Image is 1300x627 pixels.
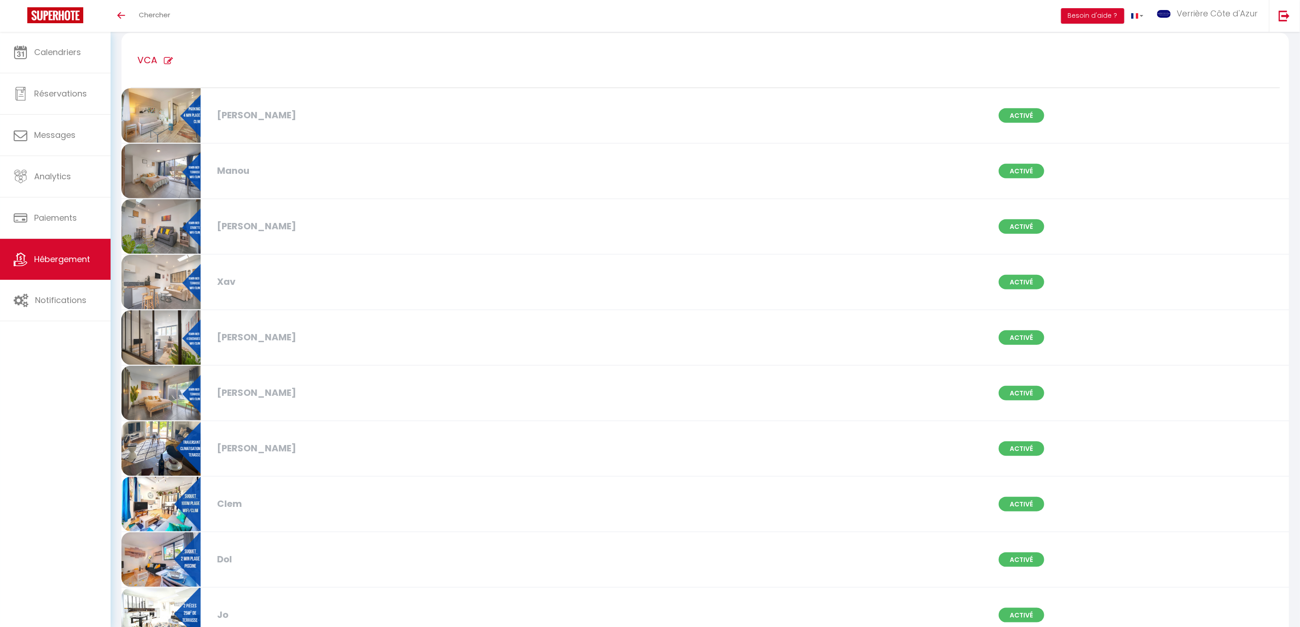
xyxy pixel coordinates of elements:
[999,164,1044,178] span: Activé
[34,253,90,265] span: Hébergement
[34,88,87,99] span: Réservations
[999,608,1044,622] span: Activé
[1177,8,1258,19] span: Verrière Côte d'Azur
[35,294,86,306] span: Notifications
[212,497,594,511] div: Clem
[999,219,1044,234] span: Activé
[999,108,1044,123] span: Activé
[212,386,594,400] div: [PERSON_NAME]
[139,10,170,20] span: Chercher
[34,212,77,223] span: Paiements
[212,608,594,622] div: Jo
[212,330,594,344] div: [PERSON_NAME]
[34,129,76,141] span: Messages
[212,219,594,233] div: [PERSON_NAME]
[1061,8,1124,24] button: Besoin d'aide ?
[7,4,35,31] button: Ouvrir le widget de chat LiveChat
[1157,10,1171,18] img: ...
[137,33,157,87] h1: VCA
[999,330,1044,345] span: Activé
[999,497,1044,511] span: Activé
[212,164,594,178] div: Manou
[999,386,1044,400] span: Activé
[212,552,594,566] div: Dol
[212,275,594,289] div: Xav
[34,171,71,182] span: Analytics
[212,108,594,122] div: [PERSON_NAME]
[999,441,1044,456] span: Activé
[1279,10,1290,21] img: logout
[27,7,83,23] img: Super Booking
[34,46,81,58] span: Calendriers
[212,441,594,455] div: [PERSON_NAME]
[999,552,1044,567] span: Activé
[999,275,1044,289] span: Activé
[1261,586,1293,620] iframe: Chat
